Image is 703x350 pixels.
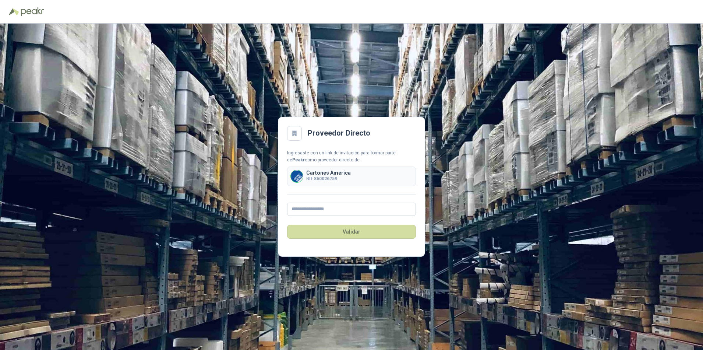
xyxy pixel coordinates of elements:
[306,175,351,182] p: NIT
[308,127,370,139] h2: Proveedor Directo
[291,170,303,182] img: Company Logo
[21,7,44,16] img: Peakr
[306,170,351,175] p: Cartones America
[292,157,305,162] b: Peakr
[9,8,19,15] img: Logo
[287,225,416,239] button: Validar
[287,150,416,164] div: Ingresaste con un link de invitación para formar parte de como proveedor directo de:
[314,176,337,181] b: 860026759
